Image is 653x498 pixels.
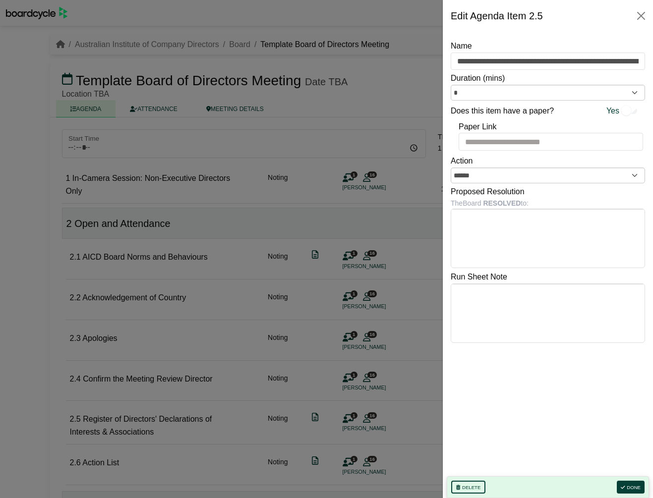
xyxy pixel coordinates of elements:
button: Done [617,481,645,494]
label: Does this item have a paper? [451,105,554,117]
label: Action [451,155,473,167]
div: Edit Agenda Item 2.5 [451,8,543,24]
label: Run Sheet Note [451,271,507,283]
label: Proposed Resolution [451,185,525,198]
span: Yes [606,105,619,117]
button: Delete [451,481,485,494]
label: Name [451,40,472,53]
button: Close [633,8,649,24]
label: Paper Link [459,120,497,133]
div: The Board to: [451,198,645,209]
label: Duration (mins) [451,72,505,85]
b: RESOLVED [483,199,521,207]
